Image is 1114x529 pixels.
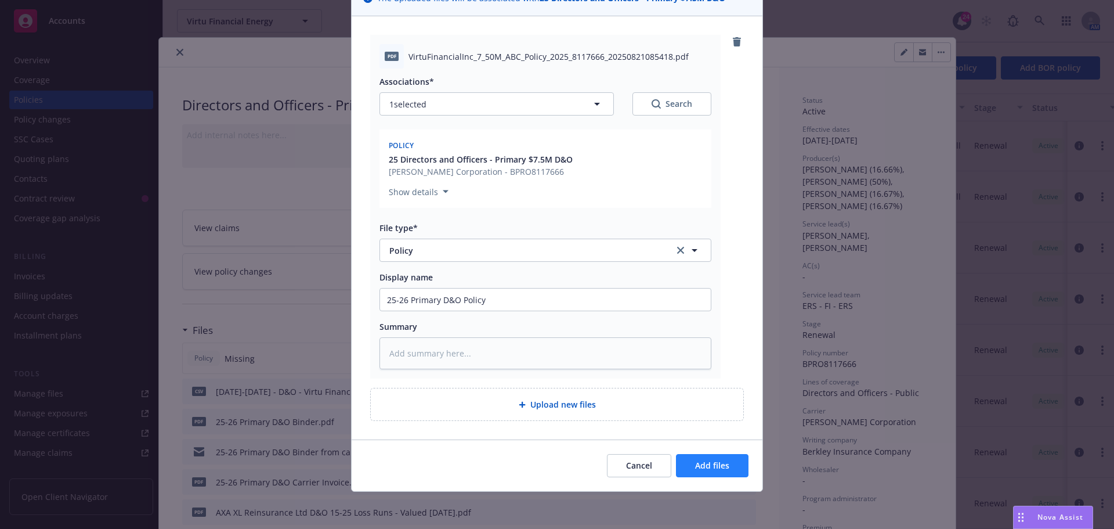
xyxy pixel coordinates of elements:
button: Nova Assist [1013,506,1093,529]
div: Upload new files [370,388,744,421]
button: Add files [676,454,748,477]
span: Nova Assist [1037,512,1083,522]
span: Upload new files [530,398,596,411]
span: Add files [695,460,729,471]
span: Cancel [626,460,652,471]
div: Drag to move [1014,506,1028,528]
button: Cancel [607,454,671,477]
